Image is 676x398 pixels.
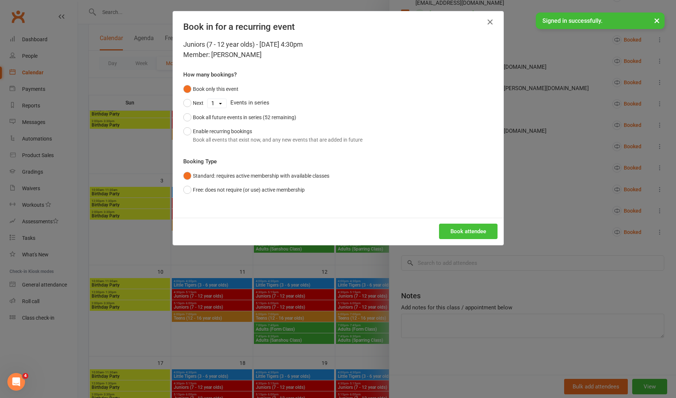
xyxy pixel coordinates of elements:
button: Enable recurring bookingsBook all events that exist now, and any new events that are added in future [183,124,362,147]
button: Close [484,16,496,28]
button: Free: does not require (or use) active membership [183,183,305,197]
div: Juniors (7 - 12 year olds) - [DATE] 4:30pm Member: [PERSON_NAME] [183,39,493,60]
button: Book attendee [439,224,498,239]
span: 4 [22,373,28,379]
label: Booking Type [183,157,217,166]
button: Book only this event [183,82,238,96]
h4: Book in for a recurring event [183,22,493,32]
button: Book all future events in series (52 remaining) [183,110,296,124]
div: Book all future events in series (52 remaining) [193,113,296,121]
button: Standard: requires active membership with available classes [183,169,329,183]
div: Events in series [183,96,493,110]
div: Book all events that exist now, and any new events that are added in future [193,136,362,144]
label: How many bookings? [183,70,237,79]
iframe: Intercom live chat [7,373,25,391]
button: Next [183,96,203,110]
